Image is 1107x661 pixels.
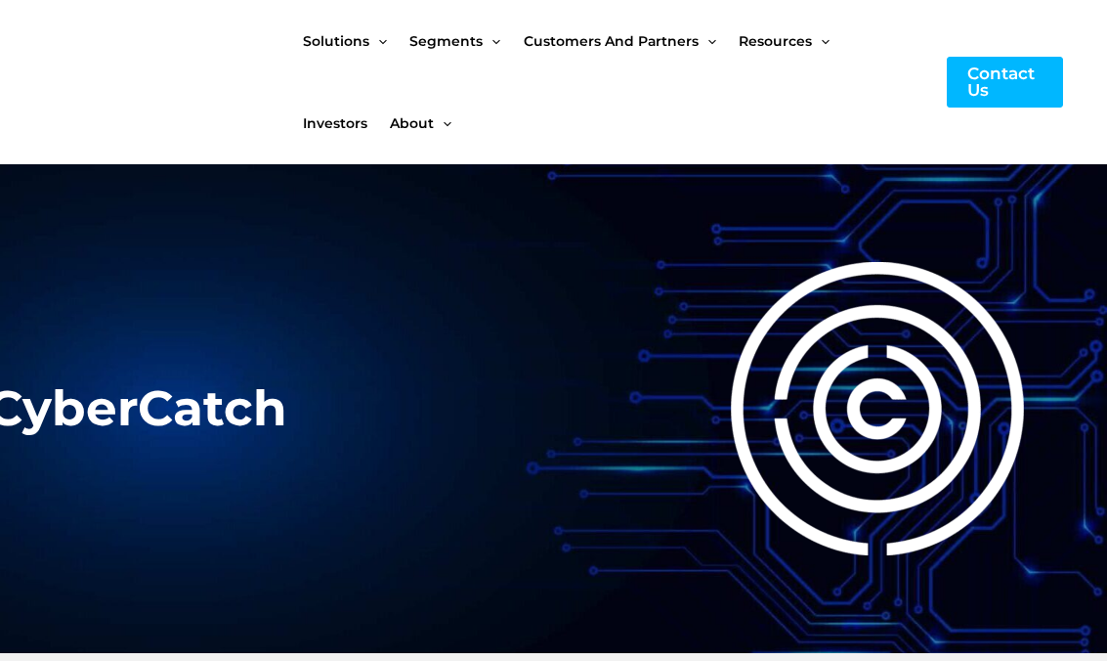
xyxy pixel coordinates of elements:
[390,82,434,164] span: About
[303,82,390,164] a: Investors
[947,57,1063,108] a: Contact Us
[303,82,367,164] span: Investors
[434,82,451,164] span: Menu Toggle
[34,42,269,123] img: CyberCatch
